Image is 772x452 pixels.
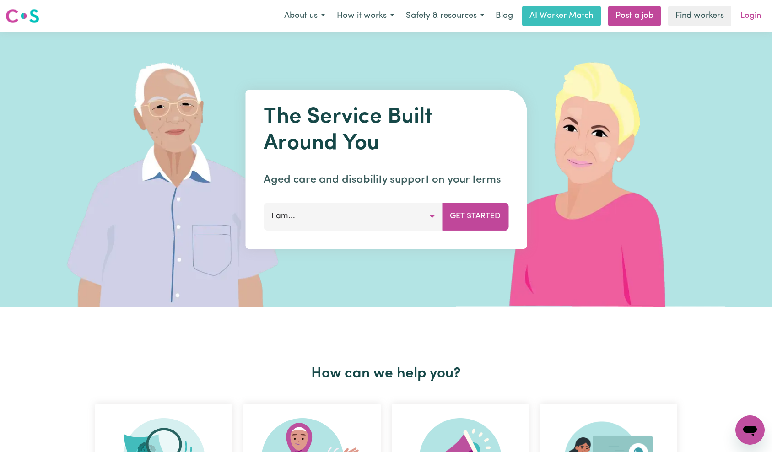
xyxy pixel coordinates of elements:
a: Login [735,6,767,26]
a: Find workers [668,6,731,26]
iframe: Button to launch messaging window [735,415,765,445]
a: Blog [490,6,518,26]
button: How it works [331,6,400,26]
h2: How can we help you? [90,365,683,382]
a: Careseekers logo [5,5,39,27]
img: Careseekers logo [5,8,39,24]
button: I am... [264,203,443,230]
button: About us [278,6,331,26]
button: Safety & resources [400,6,490,26]
a: Post a job [608,6,661,26]
a: AI Worker Match [522,6,601,26]
h1: The Service Built Around You [264,104,508,157]
p: Aged care and disability support on your terms [264,172,508,188]
button: Get Started [442,203,508,230]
